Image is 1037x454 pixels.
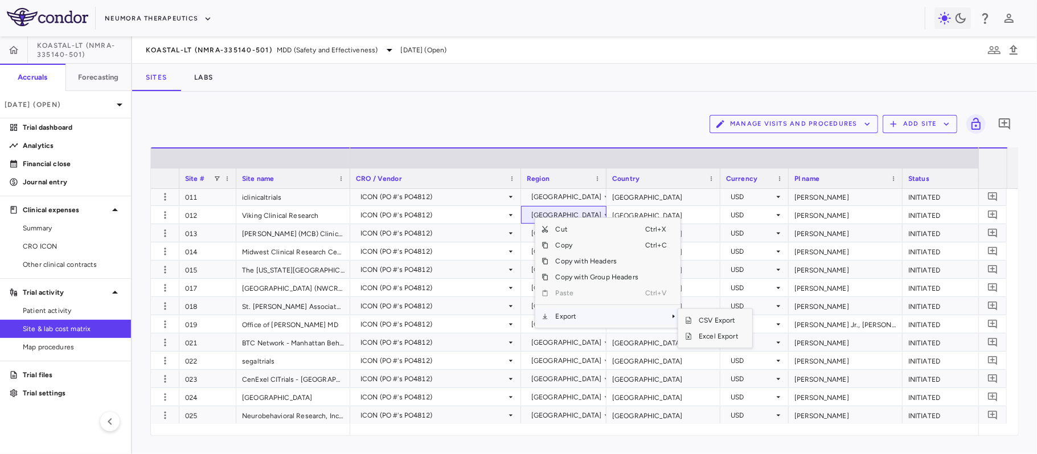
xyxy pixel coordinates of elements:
div: INITIATED [903,406,988,424]
div: USD [731,388,774,406]
div: ICON (PO #'s PO4812) [360,352,506,370]
svg: Add comment [987,228,998,238]
div: USD [731,370,774,388]
div: Neurobehavioral Research, Inc. [GEOGRAPHIC_DATA] [236,406,350,424]
div: USD [731,206,774,224]
div: ICON (PO #'s PO4812) [360,242,506,261]
svg: Add comment [987,282,998,293]
span: KOASTAL-LT (NMRA-335140-501) [146,46,272,55]
span: CSV Export [692,312,745,328]
div: ICON (PO #'s PO4812) [360,388,506,406]
p: Trial files [23,370,122,380]
span: Summary [23,223,122,233]
div: [PERSON_NAME] [789,206,903,224]
span: Status [908,175,929,183]
svg: Add comment [987,355,998,366]
span: CRO ICON [23,241,122,251]
div: 023 [179,370,236,387]
svg: Add comment [987,191,998,202]
div: INITIATED [903,352,988,369]
div: USD [731,297,774,315]
div: INITIATED [903,333,988,351]
p: Trial activity [23,287,108,298]
div: [GEOGRAPHIC_DATA] [531,242,602,261]
span: Site name [242,175,274,183]
div: 019 [179,315,236,333]
div: CenExel CITrials - [GEOGRAPHIC_DATA] [236,370,350,387]
div: [GEOGRAPHIC_DATA] [606,333,720,351]
svg: Add comment [987,373,998,384]
div: [GEOGRAPHIC_DATA] [531,261,602,279]
span: Region [527,175,550,183]
button: Add comment [985,298,1001,313]
div: [PERSON_NAME] [789,333,903,351]
button: Add comment [985,407,1001,423]
div: Viking Clinical Research [236,206,350,224]
div: 013 [179,224,236,242]
div: INITIATED [903,370,988,387]
button: Labs [181,64,227,91]
svg: Add comment [987,300,998,311]
svg: Add comment [987,209,998,220]
div: St. [PERSON_NAME] Associates & Midwest Research Group [236,297,350,315]
div: INITIATED [903,279,988,296]
div: [PERSON_NAME] [789,388,903,406]
span: Site & lab cost matrix [23,324,122,334]
span: Site # [185,175,204,183]
div: 022 [179,352,236,369]
h6: Forecasting [78,72,119,82]
p: Journal entry [23,177,122,187]
div: [GEOGRAPHIC_DATA] [531,188,602,206]
svg: Add comment [987,319,998,329]
span: Ctrl+X [645,221,670,237]
svg: Add comment [987,246,998,257]
div: iclinicaltrials [236,188,350,205]
div: Office of [PERSON_NAME] MD [236,315,350,333]
div: 015 [179,261,236,278]
span: [DATE] (Open) [401,45,447,55]
button: Add comment [985,225,1001,241]
div: SubMenu [678,308,753,348]
svg: Add comment [987,410,998,420]
div: 025 [179,406,236,424]
div: [PERSON_NAME] [789,279,903,296]
div: ICON (PO #'s PO4812) [360,224,506,242]
p: Financial close [23,159,122,169]
div: ICON (PO #'s PO4812) [360,333,506,352]
div: 014 [179,242,236,260]
p: Analytics [23,141,122,151]
p: Trial dashboard [23,122,122,133]
div: [GEOGRAPHIC_DATA] [606,188,720,205]
div: [GEOGRAPHIC_DATA] [531,388,602,406]
span: Other clinical contracts [23,259,122,270]
div: 024 [179,388,236,406]
div: ICON (PO #'s PO4812) [360,297,506,315]
span: Map procedures [23,342,122,352]
span: Lock grid [962,114,986,134]
button: Add comment [985,316,1001,332]
div: [GEOGRAPHIC_DATA] [236,388,350,406]
div: ICON (PO #'s PO4812) [360,206,506,224]
span: Copy with Group Headers [549,269,645,285]
div: [GEOGRAPHIC_DATA] [606,388,720,406]
div: [PERSON_NAME] [789,188,903,205]
div: INITIATED [903,388,988,406]
div: ICON (PO #'s PO4812) [360,279,506,297]
span: Ctrl+C [645,237,670,253]
button: Add comment [985,371,1001,386]
div: [PERSON_NAME] [789,406,903,424]
div: [GEOGRAPHIC_DATA] [606,406,720,424]
p: Trial settings [23,388,122,398]
div: ICON (PO #'s PO4812) [360,315,506,333]
span: PI name [794,175,819,183]
span: Cut [549,221,645,237]
div: [GEOGRAPHIC_DATA] [531,224,602,242]
span: Export [549,308,645,324]
div: INITIATED [903,206,988,224]
div: USD [731,279,774,297]
div: 011 [179,188,236,205]
button: Add comment [985,335,1001,350]
div: [PERSON_NAME] [789,352,903,369]
div: Midwest Clinical Research Center, LLC [236,242,350,260]
div: INITIATED [903,261,988,278]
